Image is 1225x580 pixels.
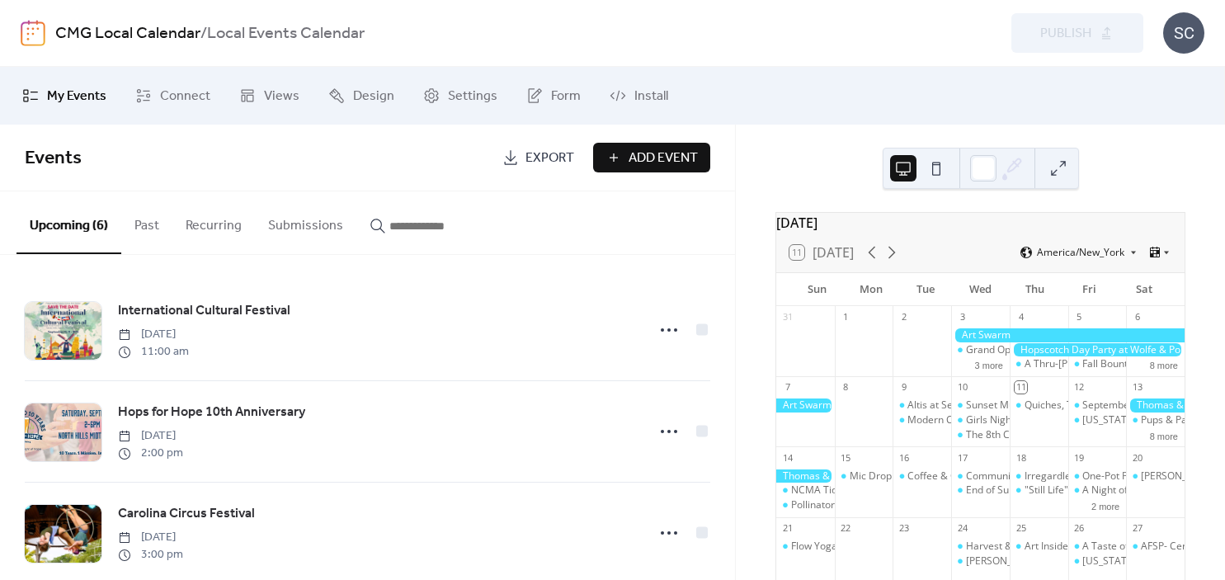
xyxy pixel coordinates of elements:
[1025,540,1161,554] div: Art Inside the Bottle: Devotion
[1073,381,1086,394] div: 12
[1010,357,1068,371] div: A Thru-Hiker’s Journey on the Pacific Crest Trail
[951,428,1010,442] div: The 8th Continent with Dr. Meg Lowman
[264,87,299,106] span: Views
[898,311,910,323] div: 2
[776,483,835,497] div: NCMA Tidewater Tea
[893,398,951,413] div: Altis at Serenity Sangria Social
[1062,273,1117,306] div: Fri
[951,469,1010,483] div: Community Yoga Flow With Corepower Yoga
[951,413,1010,427] div: Girls Night Out
[951,328,1185,342] div: Art Swarm
[1068,554,1127,568] div: North Carolina FC vs. Miami FC: Fall Fest/State Fair/College Night
[172,191,255,252] button: Recurring
[634,87,668,106] span: Install
[490,143,587,172] a: Export
[1117,273,1171,306] div: Sat
[789,273,844,306] div: Sun
[1082,398,1204,413] div: September Apples Aplenty
[966,428,1149,442] div: The 8th Continent with [PERSON_NAME]
[118,503,255,525] a: Carolina Circus Festival
[898,381,910,394] div: 9
[1015,451,1027,464] div: 18
[118,301,290,321] span: International Cultural Festival
[776,398,835,413] div: Art Swarm
[776,213,1185,233] div: [DATE]
[1037,248,1124,257] span: America/New_York
[844,273,898,306] div: Mon
[776,469,835,483] div: Thomas & Friends in the Garden at New Hope Valley Railway
[10,73,119,118] a: My Events
[956,311,968,323] div: 3
[525,149,574,168] span: Export
[1143,428,1185,442] button: 8 more
[118,445,183,462] span: 2:00 pm
[893,413,951,427] div: Modern Calligraphy for Beginners at W.E.L.D. Wine & Beer
[353,87,394,106] span: Design
[1163,12,1204,54] div: SC
[118,343,189,361] span: 11:00 am
[1085,498,1126,512] button: 2 more
[118,403,305,422] span: Hops for Hope 10th Anniversary
[781,381,794,394] div: 7
[951,540,1010,554] div: Harvest & Harmony Cooking Class
[1143,357,1185,371] button: 8 more
[1126,398,1185,413] div: Thomas & Friends in the Garden at New Hope Valley Railway
[1068,398,1127,413] div: September Apples Aplenty
[966,398,1058,413] div: Sunset Music Series
[776,540,835,554] div: Flow Yoga + Sound Bath
[1082,540,1173,554] div: A Taste of Dim Sum
[953,273,1007,306] div: Wed
[1015,311,1027,323] div: 4
[1073,451,1086,464] div: 19
[118,504,255,524] span: Carolina Circus Festival
[966,413,1034,427] div: Girls Night Out
[55,18,200,50] a: CMG Local Calendar
[1073,522,1086,535] div: 26
[781,451,794,464] div: 14
[951,483,1010,497] div: End of Summer Cast Iron Cooking
[1025,469,1143,483] div: Irregardless' 2005 Dinner
[1141,413,1213,427] div: Pups & Pastries
[593,143,710,172] button: Add Event
[16,191,121,254] button: Upcoming (6)
[118,300,290,322] a: International Cultural Festival
[25,140,82,177] span: Events
[1068,357,1127,371] div: Fall Bounty Macarons
[840,311,852,323] div: 1
[1073,311,1086,323] div: 5
[1126,469,1185,483] div: Wilson Jazz Festival
[1068,413,1127,427] div: North Carolina FC vs. El Paso Locomotive: BBQ, Beer, Bourbon Night
[966,483,1120,497] div: End of Summer Cast Iron Cooking
[907,413,1175,427] div: Modern Calligraphy for Beginners at W.E.L.D. Wine & Beer
[123,73,223,118] a: Connect
[200,18,207,50] b: /
[21,20,45,46] img: logo
[898,522,910,535] div: 23
[840,381,852,394] div: 8
[951,554,1010,568] div: Evelyn’s Book Club
[956,381,968,394] div: 10
[840,451,852,464] div: 15
[907,469,984,483] div: Coffee & Culture
[316,73,407,118] a: Design
[840,522,852,535] div: 22
[514,73,593,118] a: Form
[1082,483,1205,497] div: A Night of Romantasy Gala
[1015,381,1027,394] div: 11
[968,357,1010,371] button: 3 more
[898,273,953,306] div: Tue
[1068,469,1127,483] div: One-Pot Pasta
[966,343,1140,357] div: Grand Opening and Art Swarm Kickoff
[966,469,1170,483] div: Community Yoga Flow With Corepower Yoga
[835,469,893,483] div: Mic Drop Club
[776,498,835,512] div: Pollinators & Projections
[791,540,901,554] div: Flow Yoga + Sound Bath
[118,427,183,445] span: [DATE]
[1131,451,1143,464] div: 20
[1010,343,1185,357] div: Hopscotch Day Party at Wolfe & Porter
[411,73,510,118] a: Settings
[448,87,497,106] span: Settings
[118,529,183,546] span: [DATE]
[629,149,698,168] span: Add Event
